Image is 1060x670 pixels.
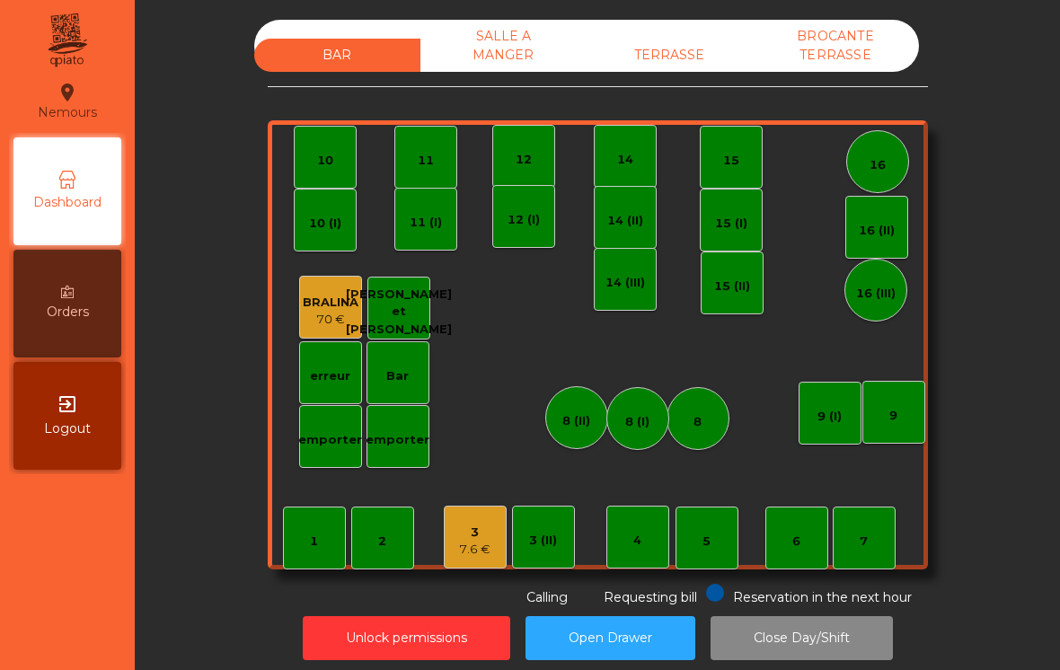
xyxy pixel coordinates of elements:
div: 16 (II) [859,222,895,240]
div: 2 [378,533,386,551]
div: 16 [870,156,886,174]
div: 1 [310,533,318,551]
div: BAR [254,39,420,72]
div: 8 (I) [625,413,649,431]
div: 7.6 € [459,541,490,559]
span: Orders [47,303,89,322]
div: SALLE A MANGER [420,20,587,72]
div: 70 € [303,311,358,329]
div: emporter [366,431,429,449]
div: 5 [702,533,711,551]
div: 4 [633,532,641,550]
div: 12 (I) [508,211,540,229]
div: 6 [792,533,800,551]
div: 15 (I) [715,215,747,233]
span: Dashboard [33,193,102,212]
div: 8 [693,413,702,431]
div: 7 [860,533,868,551]
div: 12 [516,151,532,169]
i: exit_to_app [57,393,78,415]
button: Unlock permissions [303,616,510,660]
div: 10 (I) [309,215,341,233]
div: 14 (II) [607,212,643,230]
div: 9 (I) [817,408,842,426]
span: Logout [44,419,91,438]
div: erreur [310,367,350,385]
span: Calling [526,589,568,605]
span: Reservation in the next hour [733,589,912,605]
img: qpiato [45,9,89,72]
div: 3 [459,524,490,542]
div: TERRASSE [587,39,753,72]
button: Close Day/Shift [711,616,893,660]
div: 16 (III) [856,285,896,303]
div: 14 [617,151,633,169]
div: 11 (I) [410,214,442,232]
div: Bar [386,367,409,385]
button: Open Drawer [526,616,695,660]
div: 11 [418,152,434,170]
span: Requesting bill [604,589,697,605]
div: Nemours [38,79,97,124]
div: 9 [889,407,897,425]
div: BRALINA [303,294,358,312]
div: [PERSON_NAME] et [PERSON_NAME] [346,286,452,339]
div: emporter [298,431,362,449]
div: 8 (II) [562,412,590,430]
div: 15 (II) [714,278,750,295]
div: 14 (III) [605,274,645,292]
i: location_on [57,82,78,103]
div: 10 [317,152,333,170]
div: 15 [723,152,739,170]
div: BROCANTE TERRASSE [753,20,919,72]
div: 3 (II) [529,532,557,550]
